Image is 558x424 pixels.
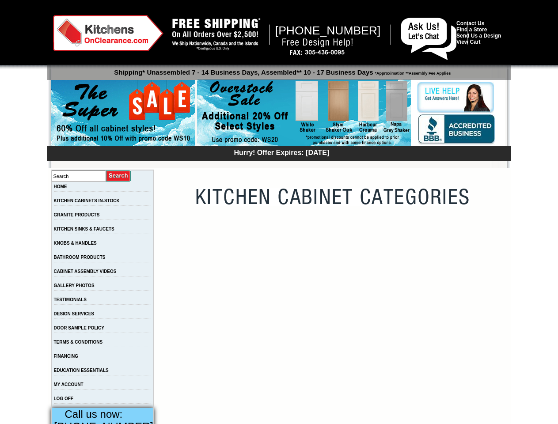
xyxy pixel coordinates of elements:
[54,255,106,260] a: BATHROOM PRODUCTS
[54,198,120,203] a: KITCHEN CABINETS IN-STOCK
[54,368,109,373] a: EDUCATION ESSENTIALS
[54,354,79,359] a: FINANCING
[106,170,131,182] input: Submit
[54,382,84,387] a: MY ACCOUNT
[54,269,117,274] a: CABINET ASSEMBLY VIDEOS
[53,15,163,51] img: Kitchens on Clearance Logo
[65,408,123,420] span: Call us now:
[54,396,73,401] a: LOG OFF
[373,69,451,76] span: *Approximation **Assembly Fee Applies
[54,227,114,231] a: KITCHEN SINKS & FAUCETS
[54,340,103,344] a: TERMS & CONDITIONS
[52,148,511,157] div: Hurry! Offer Expires: [DATE]
[54,212,100,217] a: GRANITE PRODUCTS
[52,64,511,76] p: Shipping* Unassembled 7 - 14 Business Days, Assembled** 10 - 17 Business Days
[54,241,97,246] a: KNOBS & HANDLES
[456,39,480,45] a: View Cart
[54,184,67,189] a: HOME
[54,326,104,330] a: DOOR SAMPLE POLICY
[54,297,87,302] a: TESTIMONIALS
[456,26,487,33] a: Find a Store
[54,283,95,288] a: GALLERY PHOTOS
[456,20,484,26] a: Contact Us
[275,24,381,37] span: [PHONE_NUMBER]
[456,33,501,39] a: Send Us a Design
[54,311,95,316] a: DESIGN SERVICES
